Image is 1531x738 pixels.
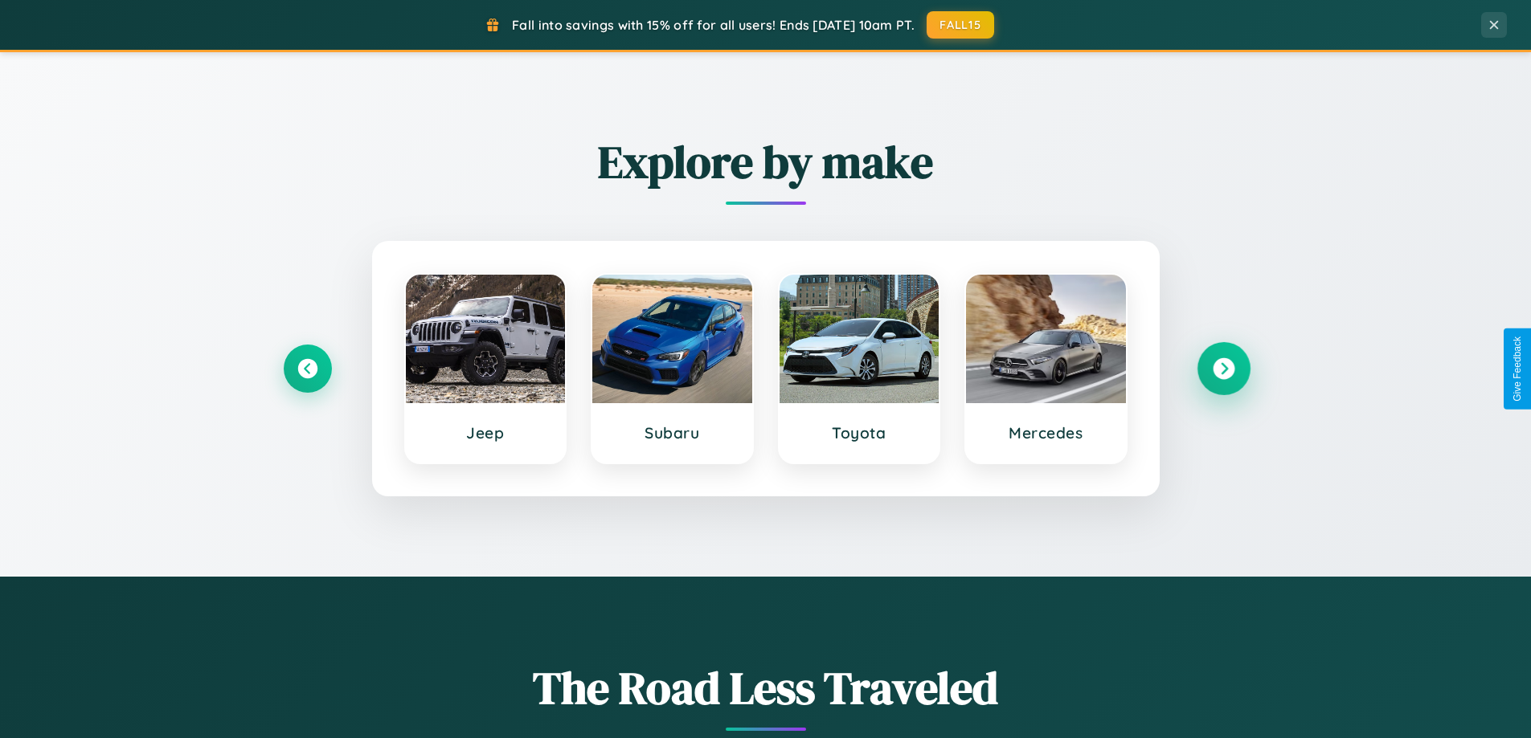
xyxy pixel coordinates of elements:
[796,423,923,442] h3: Toyota
[284,131,1248,193] h2: Explore by make
[982,423,1110,442] h3: Mercedes
[1512,336,1523,402] div: Give Feedback
[608,423,736,442] h3: Subaru
[927,11,994,39] button: FALL15
[284,657,1248,719] h1: The Road Less Traveled
[512,17,915,33] span: Fall into savings with 15% off for all users! Ends [DATE] 10am PT.
[422,423,550,442] h3: Jeep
